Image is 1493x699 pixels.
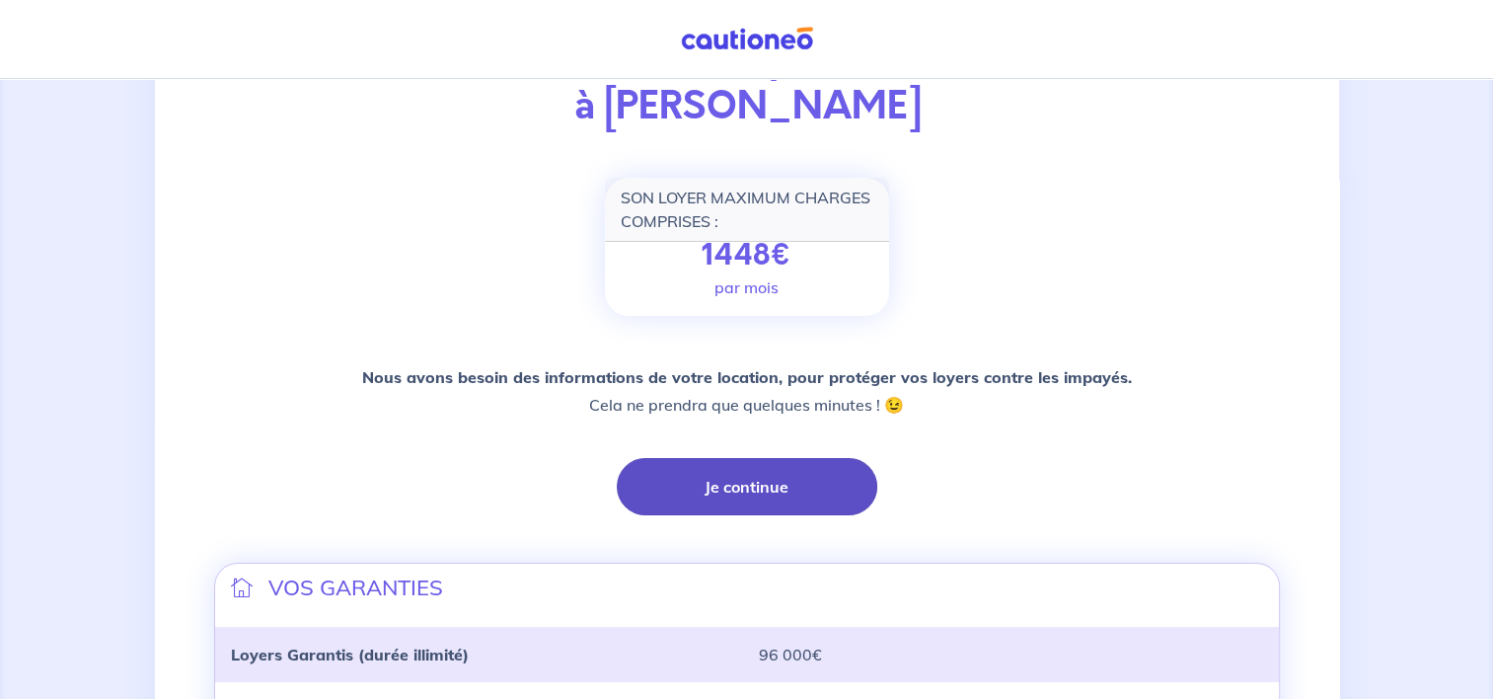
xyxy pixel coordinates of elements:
[759,643,1263,666] p: 96 000€
[362,363,1132,419] p: Cela ne prendra que quelques minutes ! 😉
[231,645,469,664] strong: Loyers Garantis (durée illimité)
[771,233,791,276] span: €
[617,458,877,515] button: Je continue
[268,572,443,603] p: VOS GARANTIES
[673,27,821,51] img: Cautioneo
[714,275,779,299] p: par mois
[214,36,1280,130] p: Vous avez accepté de louer à [PERSON_NAME]
[362,367,1132,387] strong: Nous avons besoin des informations de votre location, pour protéger vos loyers contre les impayés.
[605,178,889,242] div: SON LOYER MAXIMUM CHARGES COMPRISES :
[702,238,792,273] p: 1448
